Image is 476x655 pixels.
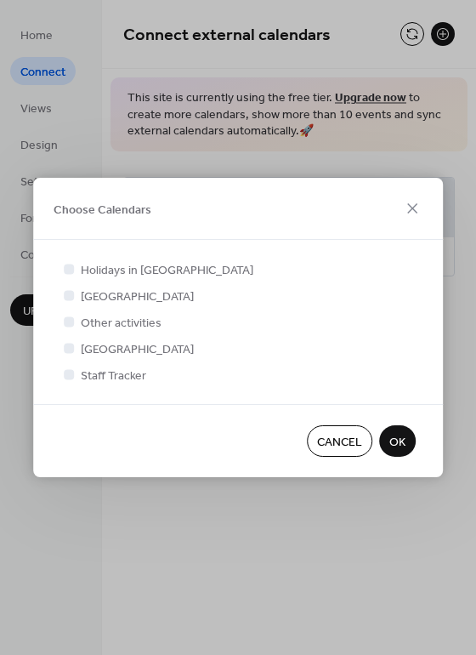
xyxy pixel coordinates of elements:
span: [GEOGRAPHIC_DATA] [81,341,194,359]
span: Holidays in [GEOGRAPHIC_DATA] [81,262,253,280]
span: OK [389,434,405,452]
span: [GEOGRAPHIC_DATA] [81,288,194,306]
span: Other activities [81,315,161,333]
span: Staff Tracker [81,367,146,385]
button: Cancel [307,425,372,457]
span: Cancel [317,434,362,452]
button: OK [379,425,416,457]
span: Choose Calendars [54,201,151,219]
